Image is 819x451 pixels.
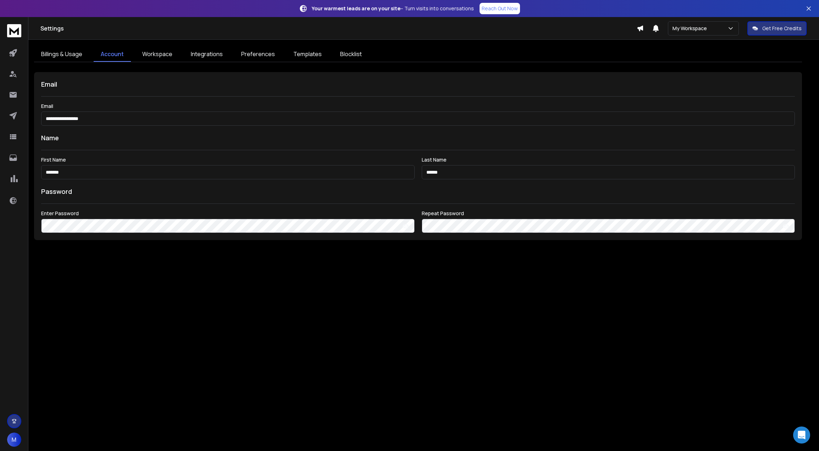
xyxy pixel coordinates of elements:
a: Preferences [234,47,282,62]
h1: Name [41,133,795,143]
a: Templates [286,47,329,62]
label: Email [41,104,795,109]
a: Billings & Usage [34,47,89,62]
label: Last Name [422,157,795,162]
a: Reach Out Now [480,3,520,14]
label: Enter Password [41,211,415,216]
button: M [7,433,21,447]
p: My Workspace [673,25,710,32]
label: Repeat Password [422,211,795,216]
h1: Password [41,186,72,196]
img: logo [7,24,21,37]
p: Get Free Credits [762,25,802,32]
p: Reach Out Now [482,5,518,12]
a: Workspace [135,47,179,62]
a: Integrations [184,47,230,62]
strong: Your warmest leads are on your site [312,5,400,12]
a: Blocklist [333,47,369,62]
label: First Name [41,157,415,162]
h1: Settings [40,24,637,33]
button: Get Free Credits [747,21,807,36]
a: Account [94,47,131,62]
p: – Turn visits into conversations [312,5,474,12]
h1: Email [41,79,795,89]
div: Open Intercom Messenger [793,426,810,444]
